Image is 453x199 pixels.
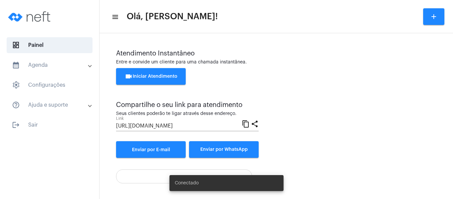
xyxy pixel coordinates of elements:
[7,37,93,53] span: Painel
[7,117,93,133] span: Sair
[4,97,99,113] mat-expansion-panel-header: sidenav iconAjuda e suporte
[12,41,20,49] span: sidenav icon
[12,81,20,89] span: sidenav icon
[116,60,436,65] div: Entre e convide um cliente para uma chamada instantânea.
[175,180,199,186] span: Conectado
[5,3,55,30] img: logo-neft-novo-2.png
[116,50,436,57] div: Atendimento Instantâneo
[12,101,89,109] mat-panel-title: Ajuda e suporte
[251,120,259,128] mat-icon: share
[12,121,20,129] mat-icon: sidenav icon
[127,11,218,22] span: Olá, [PERSON_NAME]!
[125,74,177,79] span: Iniciar Atendimento
[430,13,438,21] mat-icon: add
[4,57,99,73] mat-expansion-panel-header: sidenav iconAgenda
[12,61,20,69] mat-icon: sidenav icon
[111,13,118,21] mat-icon: sidenav icon
[116,101,259,109] div: Compartilhe o seu link para atendimento
[242,120,250,128] mat-icon: content_copy
[12,61,89,69] mat-panel-title: Agenda
[189,141,259,158] button: Enviar por WhatsApp
[116,111,259,116] div: Seus clientes poderão te ligar através desse endereço.
[116,141,186,158] a: Enviar por E-mail
[200,147,248,152] span: Enviar por WhatsApp
[12,101,20,109] mat-icon: sidenav icon
[116,68,186,85] button: Iniciar Atendimento
[132,148,170,152] span: Enviar por E-mail
[125,72,133,80] mat-icon: videocam
[7,77,93,93] span: Configurações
